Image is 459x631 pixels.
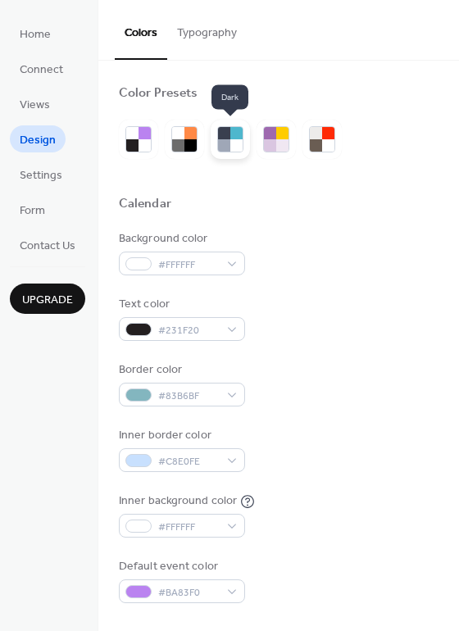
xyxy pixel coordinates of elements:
[158,256,219,274] span: #FFFFFF
[10,55,73,82] a: Connect
[10,161,72,188] a: Settings
[20,167,62,184] span: Settings
[10,90,60,117] a: Views
[20,97,50,114] span: Views
[20,61,63,79] span: Connect
[20,202,45,220] span: Form
[119,85,198,102] div: Color Presets
[158,453,219,470] span: #C8E0FE
[20,238,75,255] span: Contact Us
[158,388,219,405] span: #83B6BF
[10,125,66,152] a: Design
[119,493,237,510] div: Inner background color
[158,322,219,339] span: #231F20
[119,558,242,575] div: Default event color
[119,230,242,247] div: Background color
[20,132,56,149] span: Design
[119,427,242,444] div: Inner border color
[22,292,73,309] span: Upgrade
[158,584,219,601] span: #BA83F0
[119,196,171,213] div: Calendar
[10,20,61,47] a: Home
[119,361,242,379] div: Border color
[119,296,242,313] div: Text color
[10,284,85,314] button: Upgrade
[211,85,248,110] span: Dark
[10,196,55,223] a: Form
[158,519,219,536] span: #FFFFFF
[20,26,51,43] span: Home
[10,231,85,258] a: Contact Us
